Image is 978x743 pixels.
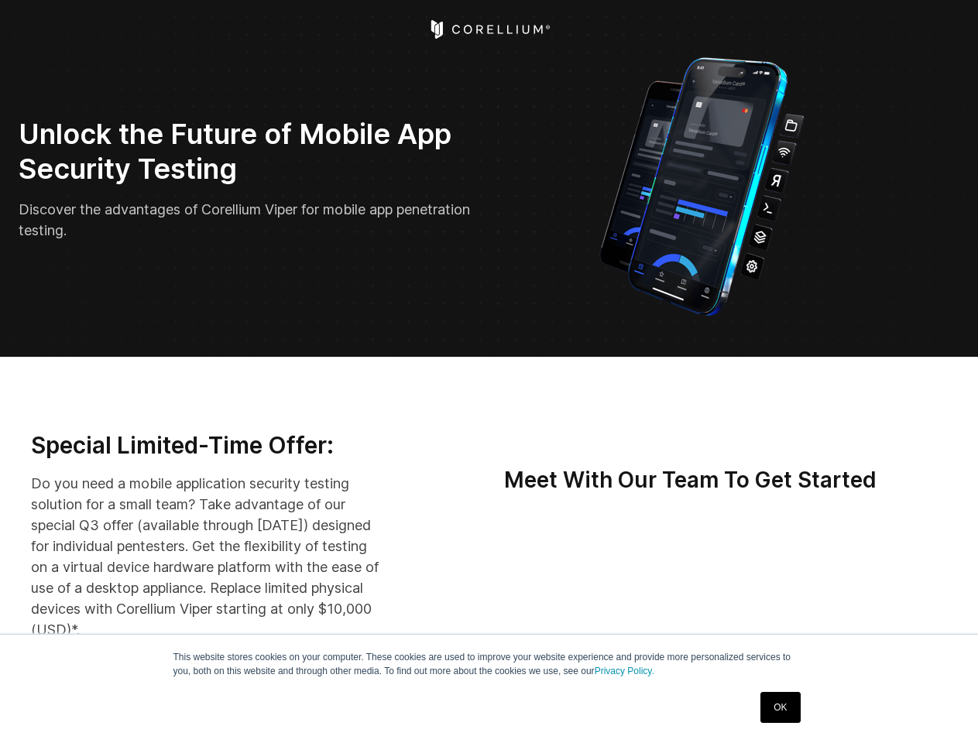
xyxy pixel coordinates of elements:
[31,431,383,461] h3: Special Limited-Time Offer:
[595,666,654,676] a: Privacy Policy.
[585,50,818,320] img: Corellium_VIPER_Hero_1_1x
[760,692,800,723] a: OK
[19,201,470,238] span: Discover the advantages of Corellium Viper for mobile app penetration testing.
[427,20,551,39] a: Corellium Home
[504,467,877,493] strong: Meet With Our Team To Get Started
[19,117,479,187] h2: Unlock the Future of Mobile App Security Testing
[173,650,805,678] p: This website stores cookies on your computer. These cookies are used to improve your website expe...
